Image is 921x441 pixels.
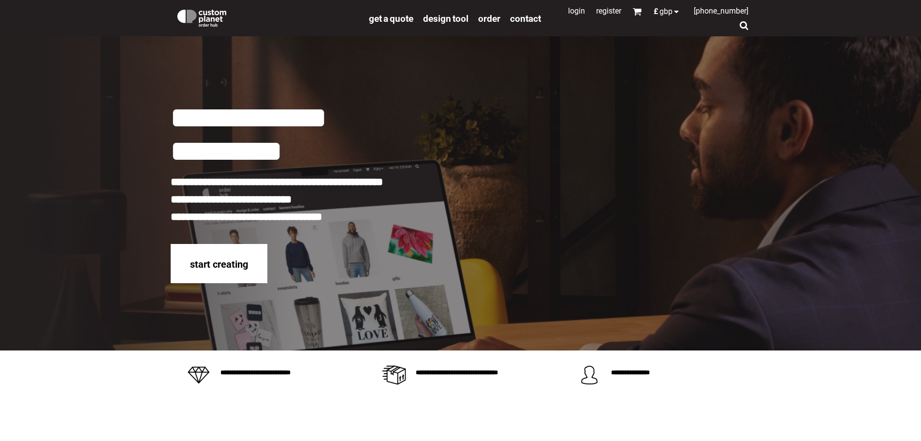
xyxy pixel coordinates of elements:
a: Login [568,6,585,15]
a: Contact [510,13,541,24]
a: design tool [423,13,468,24]
a: Custom Planet [171,2,364,31]
a: order [478,13,500,24]
span: [PHONE_NUMBER] [694,6,748,15]
a: get a quote [369,13,413,24]
img: Custom Planet [175,7,228,27]
a: Register [596,6,621,15]
span: start creating [190,259,248,270]
span: GBP [659,8,672,15]
span: £ [654,8,659,15]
